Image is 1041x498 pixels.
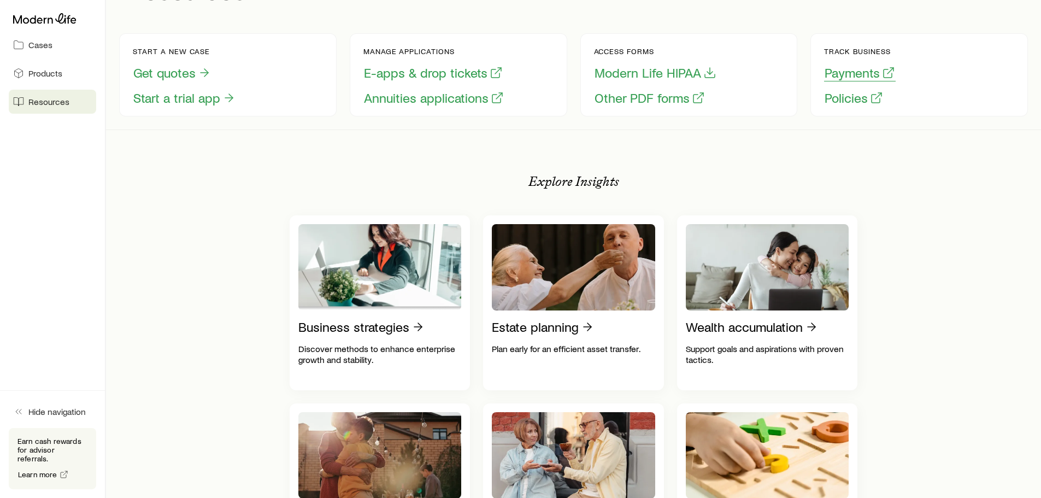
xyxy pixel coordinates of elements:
[290,215,470,390] a: Business strategiesDiscover methods to enhance enterprise growth and stability.
[483,215,664,390] a: Estate planningPlan early for an efficient asset transfer.
[824,90,884,107] button: Policies
[594,90,705,107] button: Other PDF forms
[677,215,858,390] a: Wealth accumulationSupport goals and aspirations with proven tactics.
[28,39,52,50] span: Cases
[363,90,504,107] button: Annuities applications
[133,47,236,56] p: Start a new case
[594,47,717,56] p: Access forms
[298,343,462,365] p: Discover methods to enhance enterprise growth and stability.
[18,471,57,478] span: Learn more
[9,400,96,424] button: Hide navigation
[492,224,655,310] img: Estate planning
[528,174,619,189] p: Explore Insights
[492,343,655,354] p: Plan early for an efficient asset transfer.
[9,90,96,114] a: Resources
[298,224,462,310] img: Business strategies
[9,61,96,85] a: Products
[298,319,409,335] p: Business strategies
[492,319,579,335] p: Estate planning
[28,406,86,417] span: Hide navigation
[133,65,211,81] button: Get quotes
[824,47,896,56] p: Track business
[686,343,849,365] p: Support goals and aspirations with proven tactics.
[28,96,69,107] span: Resources
[686,224,849,310] img: Wealth accumulation
[686,319,803,335] p: Wealth accumulation
[17,437,87,463] p: Earn cash rewards for advisor referrals.
[594,65,717,81] button: Modern Life HIPAA
[9,33,96,57] a: Cases
[363,47,504,56] p: Manage applications
[133,90,236,107] button: Start a trial app
[28,68,62,79] span: Products
[824,65,896,81] button: Payments
[363,65,503,81] button: E-apps & drop tickets
[9,428,96,489] div: Earn cash rewards for advisor referrals.Learn more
